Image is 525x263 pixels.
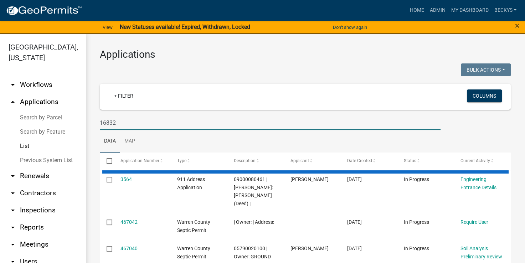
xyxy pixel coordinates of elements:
a: Home [407,4,427,17]
datatable-header-cell: Application Number [113,153,170,170]
input: Search for applications [100,115,441,130]
span: Status [404,158,416,163]
span: × [515,21,520,31]
span: Current Activity [460,158,490,163]
i: arrow_drop_down [9,172,17,180]
span: Application Number [120,158,159,163]
strong: New Statuses available! Expired, Withdrawn, Locked [120,24,250,30]
a: beckys [491,4,519,17]
span: Date Created [347,158,372,163]
i: arrow_drop_down [9,240,17,249]
span: In Progress [404,219,429,225]
datatable-header-cell: Status [397,153,454,170]
i: arrow_drop_up [9,98,17,106]
a: 467042 [120,219,138,225]
datatable-header-cell: Current Activity [454,153,510,170]
span: Warren County Septic Permit [177,246,210,259]
span: 08/20/2025 [347,219,362,225]
i: arrow_drop_down [9,81,17,89]
span: In Progress [404,176,429,182]
a: Soil Analysis Preliminary Review [460,246,502,259]
a: Admin [427,4,448,17]
a: + Filter [108,89,139,102]
h3: Applications [100,48,511,61]
button: Bulk Actions [461,63,511,76]
a: My Dashboard [448,4,491,17]
button: Don't show again [330,21,370,33]
span: | Owner: | Address: [234,219,274,225]
a: 3564 [120,176,132,182]
span: 08/20/2025 [347,246,362,251]
span: Type [177,158,186,163]
span: 08/20/2025 [347,176,362,182]
button: Close [515,21,520,30]
a: Map [120,130,139,153]
span: Description [234,158,256,163]
span: Applicant [290,158,309,163]
a: 467040 [120,246,138,251]
span: 911 Address Application [177,176,205,190]
datatable-header-cell: Applicant [284,153,340,170]
button: Columns [467,89,502,102]
a: Engineering Entrance Details [460,176,496,190]
datatable-header-cell: Select [100,153,113,170]
span: Chad Davidson [290,246,329,251]
span: Becky Schultz [290,176,329,182]
a: Data [100,130,120,153]
span: 09000080461 | Deedholder: WIEDMANN, GARY WAYNE (Deed) | [234,176,273,206]
span: In Progress [404,246,429,251]
a: View [100,21,115,33]
span: Warren County Septic Permit [177,219,210,233]
datatable-header-cell: Date Created [340,153,397,170]
i: arrow_drop_down [9,206,17,215]
datatable-header-cell: Description [227,153,284,170]
a: Require User [460,219,488,225]
datatable-header-cell: Type [170,153,227,170]
i: arrow_drop_down [9,189,17,197]
i: arrow_drop_down [9,223,17,232]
